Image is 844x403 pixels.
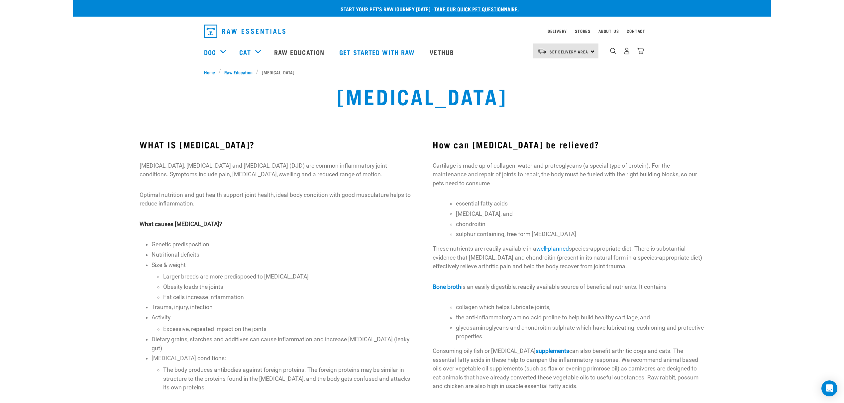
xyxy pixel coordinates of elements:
a: Stores [575,30,590,32]
img: Raw Essentials Logo [204,25,285,38]
a: Raw Education [267,39,333,65]
img: home-icon-1@2x.png [610,48,616,54]
li: sulphur containing, free form [MEDICAL_DATA] [456,230,704,238]
a: Dog [204,47,216,57]
span: Set Delivery Area [550,50,588,53]
a: Delivery [548,30,567,32]
span: Home [204,69,215,76]
li: The body produces antibodies against foreign proteins. The foreign proteins may be similar in str... [163,365,411,392]
img: home-icon@2x.png [637,47,644,54]
p: Cartilage is made up of collagen, water and proteoglycans (a special type of protein). For the ma... [433,161,704,188]
li: Fat cells increase inflammation [163,293,411,301]
a: take our quick pet questionnaire. [434,7,519,10]
li: the anti-inflammatory amino acid proline to help build healthy cartilage, and [456,313,704,322]
li: collagen which helps lubricate joints, [456,303,704,311]
li: chondroitin [456,220,704,228]
li: Excessive, repeated impact on the joints [163,325,411,333]
h3: How can [MEDICAL_DATA] be relieved? [433,139,704,150]
nav: dropdown navigation [73,39,771,65]
li: [MEDICAL_DATA], and [456,209,704,218]
li: Obesity loads the joints [163,282,411,291]
a: Vethub [423,39,462,65]
li: Nutritional deficits [152,250,411,259]
span: Raw Education [224,69,253,76]
p: Consuming oily fish or [MEDICAL_DATA] can also benefit arthritic dogs and cats. The essential fat... [433,347,704,390]
a: About Us [598,30,619,32]
h3: WHAT IS [MEDICAL_DATA]? [140,139,411,150]
p: These nutrients are readily available in a species-appropriate diet. There is substantial evidenc... [433,244,704,271]
nav: dropdown navigation [199,22,645,40]
a: Bone broth [433,283,461,290]
li: essential fatty acids [456,199,704,208]
li: Trauma, injury, infection [152,303,411,311]
img: user.png [623,47,630,54]
li: Activity [152,313,411,334]
li: glycosaminoglycans and chondroitin sulphate which have lubricating, cushioning and protective pro... [456,323,704,341]
p: [MEDICAL_DATA], [MEDICAL_DATA] and [MEDICAL_DATA] (DJD) are common inflammatory joint conditions.... [140,161,411,179]
a: Raw Education [221,69,256,76]
strong: What causes [MEDICAL_DATA]? [140,221,222,227]
nav: breadcrumbs [204,69,640,76]
li: Dietary grains, starches and additives can cause inflammation and increase [MEDICAL_DATA] (leaky ... [152,335,411,353]
a: Cat [239,47,251,57]
a: Contact [627,30,645,32]
p: Start your pet’s raw journey [DATE] – [78,5,776,13]
a: well-planned [536,245,569,252]
a: supplements [536,348,569,354]
li: [MEDICAL_DATA] conditions: [152,354,411,392]
p: Optimal nutrition and gut health support joint health, ideal body condition with good musculature... [140,191,411,208]
a: Get started with Raw [333,39,423,65]
li: Larger breeds are more predisposed to [MEDICAL_DATA] [163,272,411,281]
li: Size & weight [152,261,411,301]
h1: [MEDICAL_DATA] [337,84,507,108]
p: is an easily digestible, readily available source of beneficial nutrients. It contains [433,282,704,291]
a: Home [204,69,219,76]
img: van-moving.png [537,48,546,54]
li: Genetic predisposition [152,240,411,249]
div: Open Intercom Messenger [821,380,837,396]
